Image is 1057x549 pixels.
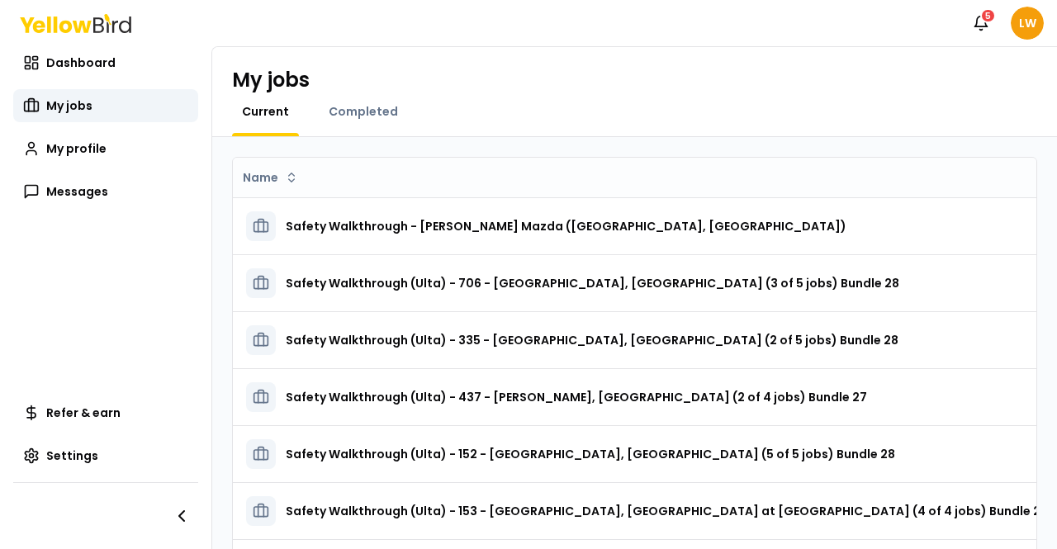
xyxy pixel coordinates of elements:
span: Messages [46,183,108,200]
button: 5 [965,7,998,40]
span: Settings [46,447,98,464]
span: My profile [46,140,107,157]
a: My jobs [13,89,198,122]
a: My profile [13,132,198,165]
h3: Safety Walkthrough - [PERSON_NAME] Mazda ([GEOGRAPHIC_DATA], [GEOGRAPHIC_DATA]) [286,211,846,241]
h3: Safety Walkthrough (Ulta) - 152 - [GEOGRAPHIC_DATA], [GEOGRAPHIC_DATA] (5 of 5 jobs) Bundle 28 [286,439,895,469]
button: Name [236,164,305,191]
span: LW [1011,7,1044,40]
span: Dashboard [46,54,116,71]
span: Name [243,169,278,186]
a: Settings [13,439,198,472]
h3: Safety Walkthrough (Ulta) - 437 - [PERSON_NAME], [GEOGRAPHIC_DATA] (2 of 4 jobs) Bundle 27 [286,382,867,412]
span: Completed [329,103,398,120]
h3: Safety Walkthrough (Ulta) - 706 - [GEOGRAPHIC_DATA], [GEOGRAPHIC_DATA] (3 of 5 jobs) Bundle 28 [286,268,899,298]
h3: Safety Walkthrough (Ulta) - 153 - [GEOGRAPHIC_DATA], [GEOGRAPHIC_DATA] at [GEOGRAPHIC_DATA] (4 of... [286,496,1048,526]
a: Current [232,103,299,120]
h3: Safety Walkthrough (Ulta) - 335 - [GEOGRAPHIC_DATA], [GEOGRAPHIC_DATA] (2 of 5 jobs) Bundle 28 [286,325,898,355]
a: Messages [13,175,198,208]
span: My jobs [46,97,92,114]
div: 5 [980,8,996,23]
a: Dashboard [13,46,198,79]
a: Completed [319,103,408,120]
span: Current [242,103,289,120]
span: Refer & earn [46,405,121,421]
h1: My jobs [232,67,310,93]
a: Refer & earn [13,396,198,429]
